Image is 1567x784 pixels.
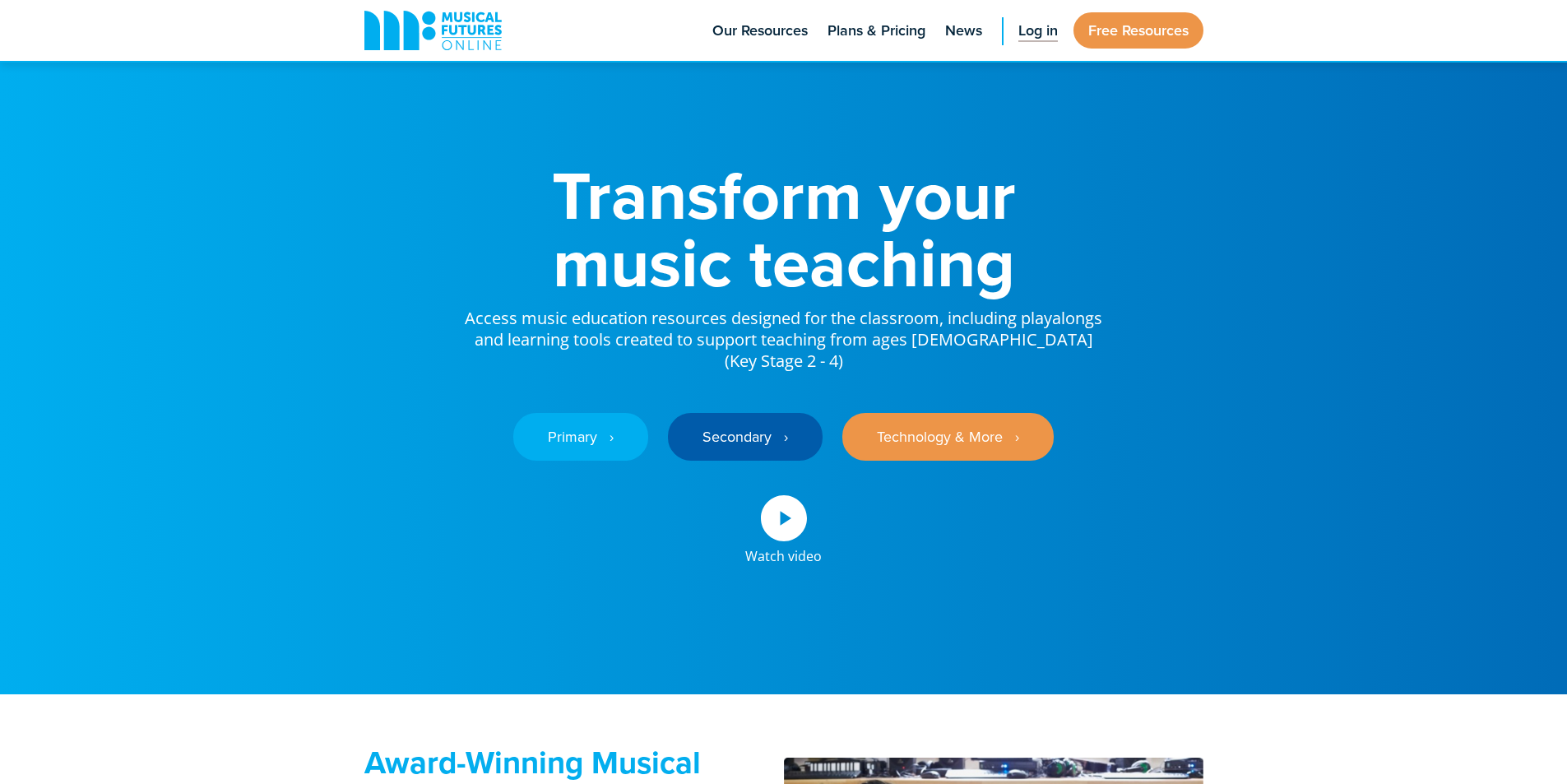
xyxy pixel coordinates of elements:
[1073,12,1203,49] a: Free Resources
[842,413,1054,461] a: Technology & More ‎‏‏‎ ‎ ›
[463,161,1105,296] h1: Transform your music teaching
[712,20,808,42] span: Our Resources
[945,20,982,42] span: News
[828,20,925,42] span: Plans & Pricing
[668,413,823,461] a: Secondary ‎‏‏‎ ‎ ›
[745,541,822,563] div: Watch video
[513,413,648,461] a: Primary ‎‏‏‎ ‎ ›
[463,296,1105,372] p: Access music education resources designed for the classroom, including playalongs and learning to...
[1018,20,1058,42] span: Log in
